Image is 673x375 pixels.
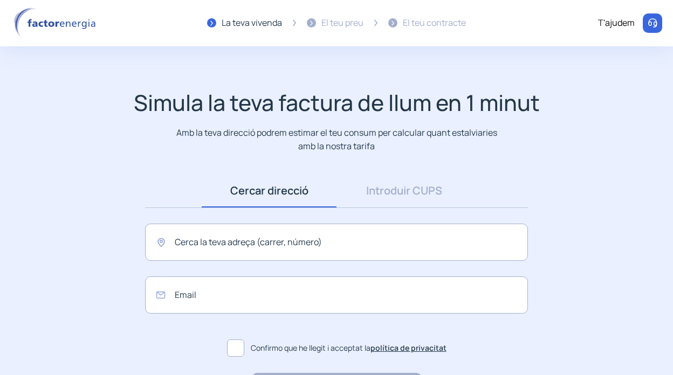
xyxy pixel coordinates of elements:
[598,16,635,30] div: T'ajudem
[251,342,447,354] span: Confirmo que he llegit i acceptat la
[222,16,282,30] div: La teva vivenda
[403,16,466,30] div: El teu contracte
[202,174,336,207] a: Cercar direcció
[321,16,363,30] div: El teu preu
[336,174,471,207] a: Introduir CUPS
[647,18,658,29] img: llamar
[11,8,102,39] img: logo factor
[134,89,540,116] h1: Simula la teva factura de llum en 1 minut
[174,126,499,152] p: Amb la teva direcció podrem estimar el teu consum per calcular quant estalviaries amb la nostra t...
[370,343,447,353] a: política de privacitat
